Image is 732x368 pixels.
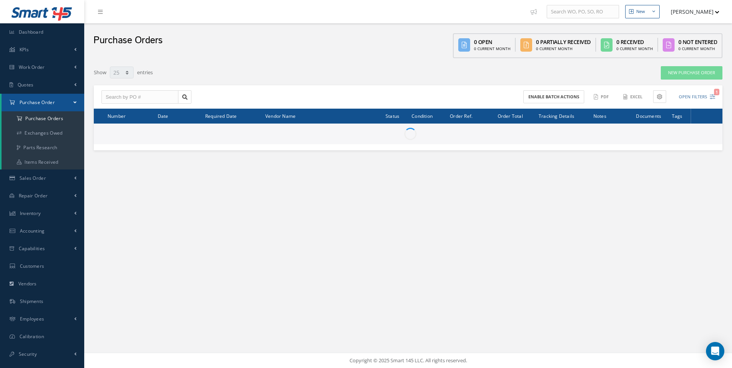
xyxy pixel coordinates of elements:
span: Shipments [20,298,44,304]
span: Inventory [20,210,41,217]
span: KPIs [20,46,29,53]
a: Parts Research [2,140,84,155]
span: Notes [593,112,606,119]
a: New Purchase Order [661,66,722,80]
h2: Purchase Orders [93,35,163,46]
span: Condition [412,112,433,119]
span: Security [19,351,37,357]
div: 0 Current Month [616,46,653,52]
div: 0 Received [616,38,653,46]
input: Search by PO # [101,90,178,104]
div: 0 Not Entered [678,38,717,46]
button: Open Filters1 [672,91,715,103]
span: Sales Order [20,175,46,181]
input: Search WO, PO, SO, RO [547,5,619,19]
a: Purchase Order [2,94,84,111]
span: Required Date [205,112,237,119]
span: Accounting [20,228,45,234]
span: 1 [714,89,719,95]
span: Status [386,112,399,119]
span: Tags [672,112,683,119]
span: Repair Order [19,192,48,199]
span: Order Total [498,112,523,119]
div: 0 Current Month [474,46,510,52]
span: Calibration [20,333,44,340]
button: Enable batch actions [523,90,584,104]
span: Employees [20,316,44,322]
span: Purchase Order [20,99,55,106]
a: Purchase Orders [2,111,84,126]
span: Work Order [19,64,45,70]
div: 0 Open [474,38,510,46]
span: Number [108,112,126,119]
span: Capabilities [19,245,45,252]
div: 0 Current Month [678,46,717,52]
div: New [636,8,645,15]
button: New [625,5,660,18]
span: Dashboard [19,29,44,35]
span: Date [158,112,168,119]
span: Customers [20,263,44,269]
label: entries [137,66,153,77]
span: Vendors [18,280,37,287]
span: Vendor Name [265,112,296,119]
label: Show [94,66,106,77]
div: Open Intercom Messenger [706,342,724,360]
span: Order Ref. [450,112,472,119]
span: Documents [636,112,661,119]
div: Copyright © 2025 Smart 145 LLC. All rights reserved. [92,357,724,365]
a: Items Received [2,155,84,169]
button: Excel [619,90,647,104]
span: Tracking Details [539,112,574,119]
div: 0 Partially Received [536,38,591,46]
button: PDF [590,90,614,104]
a: Exchanges Owed [2,126,84,140]
button: [PERSON_NAME] [663,4,719,19]
div: 0 Current Month [536,46,591,52]
span: Quotes [18,81,34,88]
